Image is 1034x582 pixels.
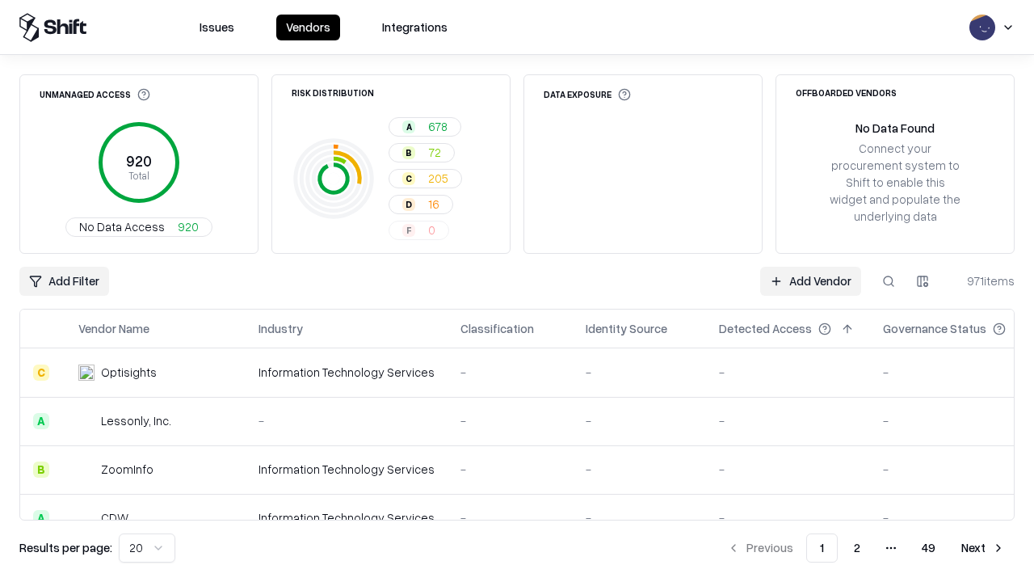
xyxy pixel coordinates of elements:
div: Information Technology Services [258,509,435,526]
div: - [460,364,560,381]
div: - [883,364,1032,381]
span: No Data Access [79,218,165,235]
div: B [402,146,415,159]
a: Add Vendor [760,267,861,296]
div: - [460,509,560,526]
span: 920 [178,218,199,235]
button: Next [952,533,1015,563]
div: CDW [101,509,128,526]
button: A678 [389,117,461,137]
div: A [33,413,49,429]
div: D [402,198,415,211]
div: Vendor Name [78,320,149,337]
div: - [883,509,1032,526]
button: Add Filter [19,267,109,296]
div: Risk Distribution [292,88,374,97]
div: B [33,462,49,478]
div: ZoomInfo [101,461,153,478]
div: - [586,412,693,429]
button: B72 [389,143,455,162]
button: D16 [389,195,453,214]
div: 971 items [950,272,1015,289]
div: - [586,364,693,381]
img: CDW [78,510,95,526]
div: - [586,509,693,526]
div: Identity Source [586,320,667,337]
div: Classification [460,320,534,337]
span: 678 [428,118,448,135]
div: - [883,461,1032,478]
div: Industry [258,320,303,337]
img: Optisights [78,365,95,381]
div: - [258,412,435,429]
button: Vendors [276,15,340,40]
div: A [33,510,49,526]
button: No Data Access920 [65,217,212,237]
div: Offboarded Vendors [796,88,897,97]
span: 72 [428,144,441,161]
div: - [460,412,560,429]
div: Connect your procurement system to Shift to enable this widget and populate the underlying data [828,140,962,226]
div: - [586,461,693,478]
div: No Data Found [855,120,935,137]
div: C [402,172,415,185]
div: A [402,120,415,133]
img: Lessonly, Inc. [78,413,95,429]
span: 205 [428,170,448,187]
div: - [719,412,857,429]
tspan: Total [128,169,149,182]
button: C205 [389,169,462,188]
div: Optisights [101,364,157,381]
div: - [719,509,857,526]
div: Unmanaged Access [40,88,150,101]
div: C [33,365,49,381]
button: 49 [909,533,948,563]
nav: pagination [717,533,1015,563]
span: 16 [428,196,439,213]
div: - [883,412,1032,429]
button: Integrations [372,15,457,40]
div: Detected Access [719,320,812,337]
div: Information Technology Services [258,364,435,381]
div: Lessonly, Inc. [101,412,171,429]
div: Governance Status [883,320,986,337]
tspan: 920 [126,152,152,170]
div: Information Technology Services [258,461,435,478]
div: - [719,364,857,381]
img: ZoomInfo [78,462,95,478]
div: - [460,461,560,478]
button: 2 [841,533,873,563]
button: 1 [806,533,838,563]
p: Results per page: [19,539,112,556]
button: Issues [190,15,244,40]
div: Data Exposure [544,88,631,101]
div: - [719,461,857,478]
